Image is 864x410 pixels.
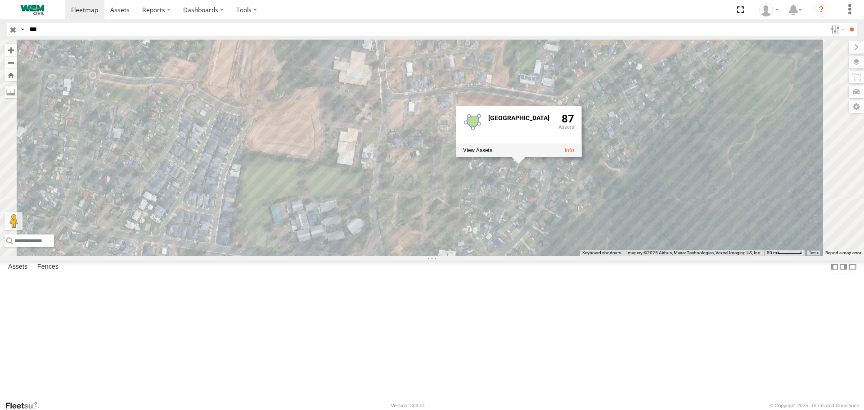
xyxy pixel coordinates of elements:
div: © Copyright 2025 - [769,403,859,408]
label: View assets associated with this fence [463,147,492,153]
label: Search Filter Options [827,23,846,36]
label: Dock Summary Table to the Right [839,261,848,274]
label: Measure [4,86,17,98]
a: Terms (opens in new tab) [809,251,819,254]
label: Search Query [19,23,26,36]
div: Jeff Manalo [756,3,782,17]
label: Hide Summary Table [848,261,857,274]
button: Zoom Home [4,69,17,81]
div: Fence Name - Greater Sydney [488,115,551,122]
a: View fence details [565,147,574,153]
i: ? [814,3,828,17]
span: 50 m [767,250,777,255]
label: Assets [4,261,32,274]
a: Report a map error [825,250,861,255]
button: Map scale: 50 m per 51 pixels [764,250,805,256]
label: Fences [33,261,63,274]
div: 87 [558,113,574,142]
a: Terms and Conditions [811,403,859,408]
label: Dock Summary Table to the Left [830,261,839,274]
button: Drag Pegman onto the map to open Street View [4,212,22,230]
img: WEMCivilLogo.svg [9,5,56,15]
a: Visit our Website [5,401,46,410]
button: Keyboard shortcuts [582,250,621,256]
div: Version: 309.01 [391,403,425,408]
label: Map Settings [849,100,864,113]
span: Imagery ©2025 Airbus, Maxar Technologies, Vexcel Imaging US, Inc. [626,250,761,255]
button: Zoom out [4,56,17,69]
button: Zoom in [4,44,17,56]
